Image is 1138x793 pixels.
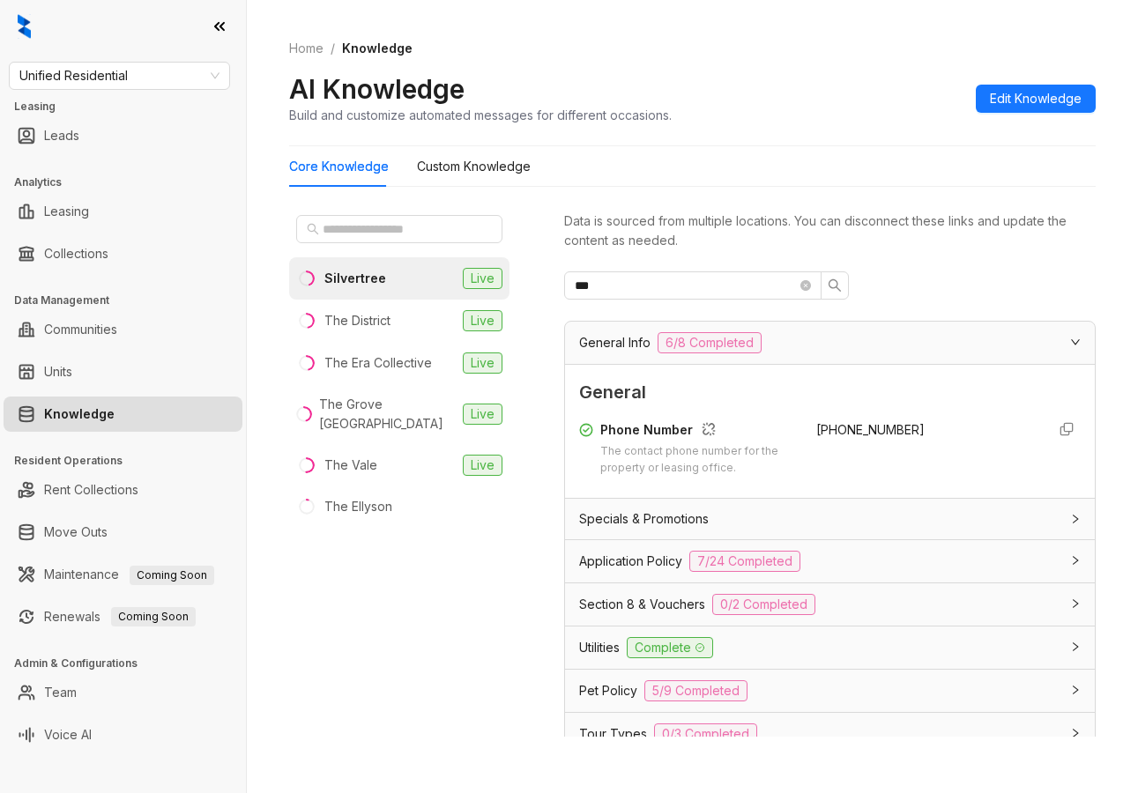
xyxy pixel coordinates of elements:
[324,353,432,373] div: The Era Collective
[111,607,196,626] span: Coming Soon
[4,599,242,634] li: Renewals
[324,269,386,288] div: Silvertree
[579,638,620,657] span: Utilities
[4,312,242,347] li: Communities
[800,280,811,291] span: close-circle
[579,333,651,352] span: General Info
[4,717,242,752] li: Voice AI
[565,499,1095,539] div: Specials & Promotions
[579,379,1081,406] span: General
[463,352,502,374] span: Live
[565,322,1095,364] div: General Info6/8 Completed
[289,157,389,176] div: Core Knowledge
[1070,337,1081,347] span: expanded
[600,420,795,443] div: Phone Number
[4,396,242,432] li: Knowledge
[627,637,713,658] span: Complete
[44,717,92,752] a: Voice AI
[286,39,327,58] a: Home
[44,396,115,432] a: Knowledge
[14,656,246,671] h3: Admin & Configurations
[565,713,1095,755] div: Tour Types0/3 Completed
[14,99,246,115] h3: Leasing
[600,443,795,477] div: The contact phone number for the property or leasing office.
[44,118,79,153] a: Leads
[324,456,377,475] div: The Vale
[990,89,1082,108] span: Edit Knowledge
[1070,598,1081,609] span: collapsed
[44,354,72,389] a: Units
[44,675,77,710] a: Team
[1070,555,1081,566] span: collapsed
[14,293,246,308] h3: Data Management
[689,551,800,572] span: 7/24 Completed
[564,211,1096,250] div: Data is sourced from multiple locations. You can disconnect these links and update the content as...
[44,236,108,271] a: Collections
[14,174,246,190] h3: Analytics
[44,599,196,634] a: RenewalsComing Soon
[565,583,1095,626] div: Section 8 & Vouchers0/2 Completed
[289,106,672,124] div: Build and customize automated messages for different occasions.
[565,540,1095,582] div: Application Policy7/24 Completed
[44,194,89,229] a: Leasing
[579,509,709,529] span: Specials & Promotions
[44,312,117,347] a: Communities
[658,332,762,353] span: 6/8 Completed
[463,404,502,425] span: Live
[579,724,647,744] span: Tour Types
[579,552,682,571] span: Application Policy
[1070,514,1081,524] span: collapsed
[307,223,319,235] span: search
[654,723,757,745] span: 0/3 Completed
[4,118,242,153] li: Leads
[463,268,502,289] span: Live
[463,455,502,476] span: Live
[14,453,246,469] h3: Resident Operations
[4,515,242,550] li: Move Outs
[1070,728,1081,738] span: collapsed
[44,515,108,550] a: Move Outs
[289,72,465,106] h2: AI Knowledge
[417,157,531,176] div: Custom Knowledge
[828,278,842,293] span: search
[324,497,392,516] div: The Ellyson
[4,472,242,508] li: Rent Collections
[18,14,31,39] img: logo
[130,566,214,585] span: Coming Soon
[319,395,456,434] div: The Grove [GEOGRAPHIC_DATA]
[1070,685,1081,695] span: collapsed
[712,594,815,615] span: 0/2 Completed
[4,557,242,592] li: Maintenance
[4,194,242,229] li: Leasing
[579,595,705,614] span: Section 8 & Vouchers
[4,354,242,389] li: Units
[324,311,390,330] div: The District
[579,681,637,700] span: Pet Policy
[19,63,219,89] span: Unified Residential
[4,675,242,710] li: Team
[565,670,1095,712] div: Pet Policy5/9 Completed
[565,626,1095,669] div: UtilitiesComplete
[816,422,925,437] span: [PHONE_NUMBER]
[342,41,413,56] span: Knowledge
[644,680,748,701] span: 5/9 Completed
[4,236,242,271] li: Collections
[463,310,502,331] span: Live
[331,39,335,58] li: /
[976,85,1096,113] button: Edit Knowledge
[1070,641,1081,652] span: collapsed
[44,472,138,508] a: Rent Collections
